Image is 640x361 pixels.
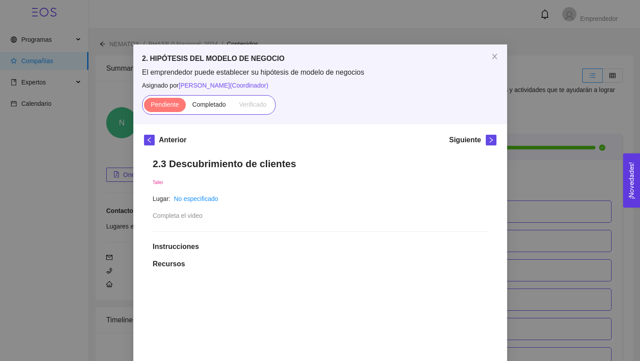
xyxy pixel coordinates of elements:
[151,101,179,108] span: Pendiente
[142,80,498,90] span: Asignado por
[144,135,155,145] button: left
[486,137,496,143] span: right
[449,135,481,145] h5: Siguiente
[153,242,488,251] h1: Instrucciones
[491,53,498,60] span: close
[153,158,488,170] h1: 2.3 Descubrimiento de clientes
[623,153,640,208] button: Open Feedback Widget
[192,101,226,108] span: Completado
[239,101,266,108] span: Verificado
[153,194,171,204] article: Lugar:
[153,260,488,269] h1: Recursos
[142,53,498,64] h5: 2. HIPÓTESIS DEL MODELO DE NEGOCIO
[142,68,498,77] span: El emprendedor puede establecer su hipótesis de modelo de negocios
[174,195,218,202] a: No especificado
[159,135,187,145] h5: Anterior
[482,44,507,69] button: Close
[153,212,203,219] span: Completa el video
[486,135,496,145] button: right
[179,82,268,89] span: [PERSON_NAME] ( Coordinador )
[144,137,154,143] span: left
[153,180,164,185] span: Taller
